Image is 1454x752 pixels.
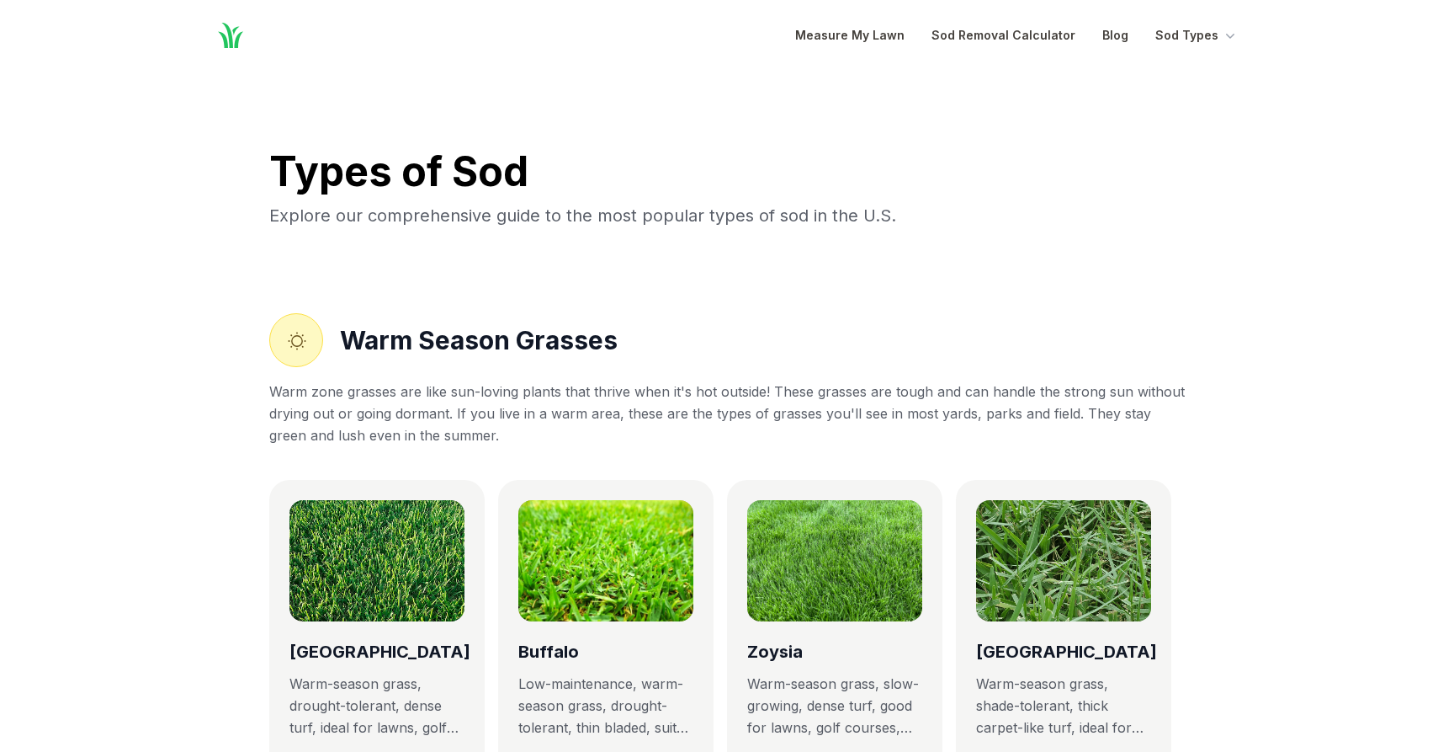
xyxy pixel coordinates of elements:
[518,673,693,739] div: Low-maintenance, warm-season grass, drought-tolerant, thin bladed, suited for low-traffic areas
[747,500,922,621] img: Zoysia sod image
[976,673,1151,739] div: Warm-season grass, shade-tolerant, thick carpet-like turf, ideal for lawns in southern coastal re...
[1102,25,1128,45] a: Blog
[289,638,464,666] div: [GEOGRAPHIC_DATA]
[269,202,896,230] p: Explore our comprehensive guide to the most popular types of sod in the U.S.
[976,500,1151,621] img: St. Augustine sod image
[340,323,618,357] h2: Warm Season Grasses
[931,25,1075,45] a: Sod Removal Calculator
[269,381,1185,446] div: Warm zone grasses are like sun-loving plants that thrive when it's hot outside! These grasses are...
[287,331,307,351] img: Warm Season grasses icon
[289,500,464,621] img: Bermuda sod image
[289,673,464,739] div: Warm-season grass, drought-tolerant, dense turf, ideal for lawns, golf courses, and sports fields
[747,673,922,739] div: Warm-season grass, slow-growing, dense turf, good for lawns, golf courses, and sports fields
[795,25,905,45] a: Measure My Lawn
[269,152,528,192] h1: Types of Sod
[976,638,1151,666] div: [GEOGRAPHIC_DATA]
[518,500,693,621] img: Buffalo sod image
[518,638,693,666] div: Buffalo
[747,638,922,666] div: Zoysia
[1155,25,1239,45] button: Sod Types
